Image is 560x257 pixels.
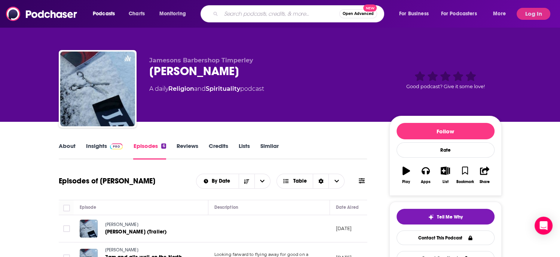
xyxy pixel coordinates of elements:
span: Good podcast? Give it some love! [406,84,485,89]
span: Table [293,179,307,184]
div: List [443,180,449,184]
button: Log In [517,8,550,20]
a: [PERSON_NAME] (Trailer) [105,228,194,236]
button: open menu [154,8,196,20]
input: Search podcasts, credits, & more... [221,8,339,20]
span: New [363,4,377,12]
a: InsightsPodchaser Pro [86,142,123,160]
span: Charts [129,9,145,19]
a: Credits [209,142,228,160]
div: Apps [421,180,431,184]
span: Open Advanced [343,12,374,16]
a: Contact This Podcast [397,230,495,245]
img: tell me why sparkle [428,214,434,220]
span: Jamesons Barbershop Timperley [149,57,253,64]
div: Play [402,180,410,184]
span: [PERSON_NAME] [105,247,138,253]
a: About [59,142,76,160]
span: For Business [399,9,429,19]
div: Episode [80,203,97,212]
span: More [493,9,506,19]
button: open menu [394,8,438,20]
span: Tell Me Why [437,214,463,220]
a: Similar [260,142,279,160]
button: Open AdvancedNew [339,9,377,18]
div: Good podcast? Give it some love! [389,57,502,103]
div: 6 [161,143,166,149]
div: Open Intercom Messenger [535,217,553,235]
img: Podchaser Pro [110,143,123,149]
a: Charts [124,8,149,20]
button: tell me why sparkleTell Me Why [397,209,495,225]
button: Sort Direction [239,174,254,188]
div: Date Aired [336,203,359,212]
button: open menu [88,8,125,20]
a: [PERSON_NAME] [105,222,194,228]
a: Lists [239,142,250,160]
div: Sort Direction [313,174,328,188]
p: [DATE] [336,225,352,232]
h2: Choose List sort [196,174,270,189]
img: Jammie Dodger [60,52,135,126]
div: Description [214,203,238,212]
span: and [194,85,206,92]
div: Search podcasts, credits, & more... [208,5,391,22]
div: A daily podcast [149,84,264,93]
span: For Podcasters [441,9,477,19]
button: open menu [436,8,488,20]
span: Podcasts [93,9,115,19]
button: List [435,162,455,189]
button: Choose View [276,174,345,189]
a: [PERSON_NAME] [105,247,202,254]
span: Looking farward to flying away for good on a [214,252,309,257]
button: open menu [488,8,515,20]
h1: Episodes of [PERSON_NAME] [59,176,155,186]
div: Bookmark [456,180,474,184]
button: Follow [397,123,495,139]
div: Rate [397,142,495,158]
button: Share [475,162,494,189]
button: open menu [254,174,270,188]
span: [PERSON_NAME] (Trailer) [105,229,167,235]
button: Apps [416,162,435,189]
span: Toggle select row [63,225,70,232]
a: Spirituality [206,85,240,92]
a: Religion [168,85,194,92]
button: Bookmark [455,162,475,189]
div: Share [480,180,490,184]
button: Play [397,162,416,189]
span: By Date [212,179,233,184]
img: Podchaser - Follow, Share and Rate Podcasts [6,7,78,21]
span: [PERSON_NAME] [105,222,138,227]
button: open menu [196,179,239,184]
a: Reviews [177,142,198,160]
span: Monitoring [159,9,186,19]
a: Episodes6 [133,142,166,160]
